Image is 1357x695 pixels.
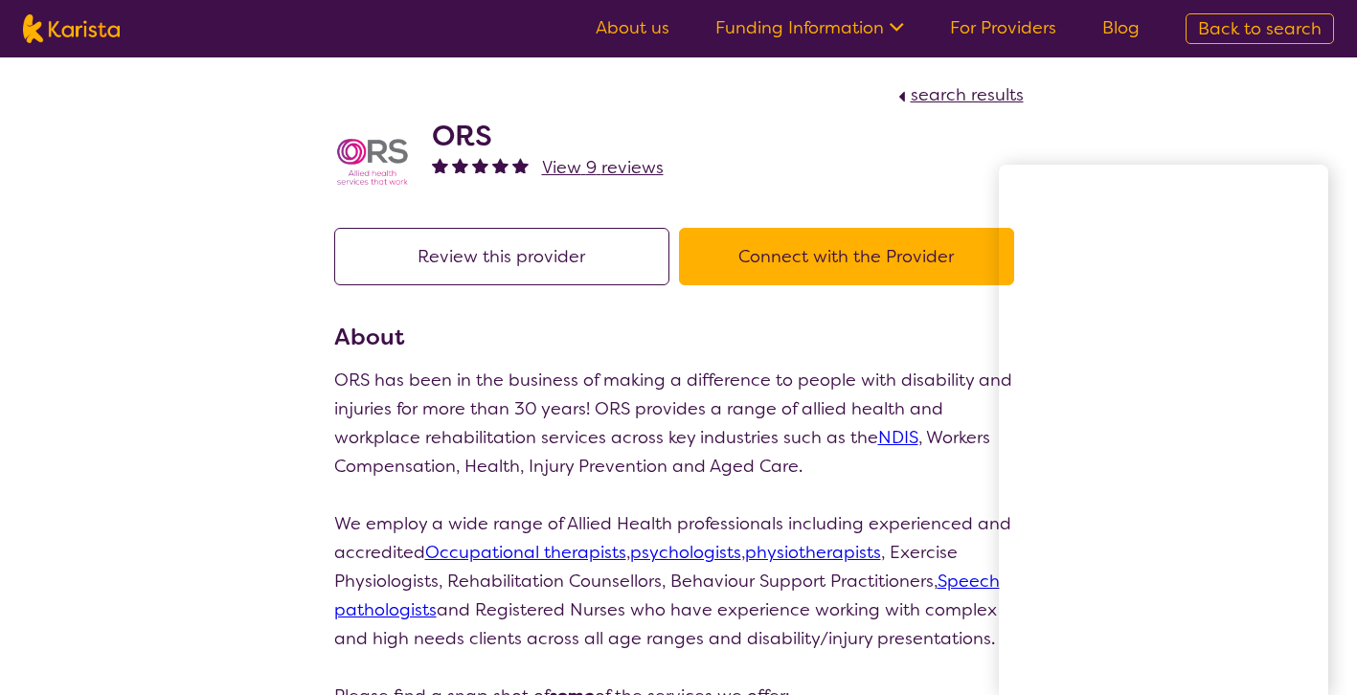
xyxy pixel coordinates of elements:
[1186,13,1334,44] a: Back to search
[999,165,1328,695] iframe: Chat Window
[679,228,1014,285] button: Connect with the Provider
[334,366,1024,481] p: ORS has been in the business of making a difference to people with disability and injuries for mo...
[23,14,120,43] img: Karista logo
[452,157,468,173] img: fullstar
[715,16,904,39] a: Funding Information
[630,541,741,564] a: psychologists
[878,426,918,449] a: NDIS
[1102,16,1140,39] a: Blog
[432,119,664,153] h2: ORS
[542,153,664,182] a: View 9 reviews
[334,245,679,268] a: Review this provider
[472,157,488,173] img: fullstar
[911,83,1024,106] span: search results
[1198,17,1322,40] span: Back to search
[334,228,669,285] button: Review this provider
[425,541,626,564] a: Occupational therapists
[679,245,1024,268] a: Connect with the Provider
[334,123,411,200] img: nspbnteb0roocrxnmwip.png
[893,83,1024,106] a: search results
[492,157,509,173] img: fullstar
[334,320,1024,354] h3: About
[512,157,529,173] img: fullstar
[596,16,669,39] a: About us
[745,541,881,564] a: physiotherapists
[334,509,1024,653] p: We employ a wide range of Allied Health professionals including experienced and accredited , , , ...
[542,156,664,179] span: View 9 reviews
[432,157,448,173] img: fullstar
[950,16,1056,39] a: For Providers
